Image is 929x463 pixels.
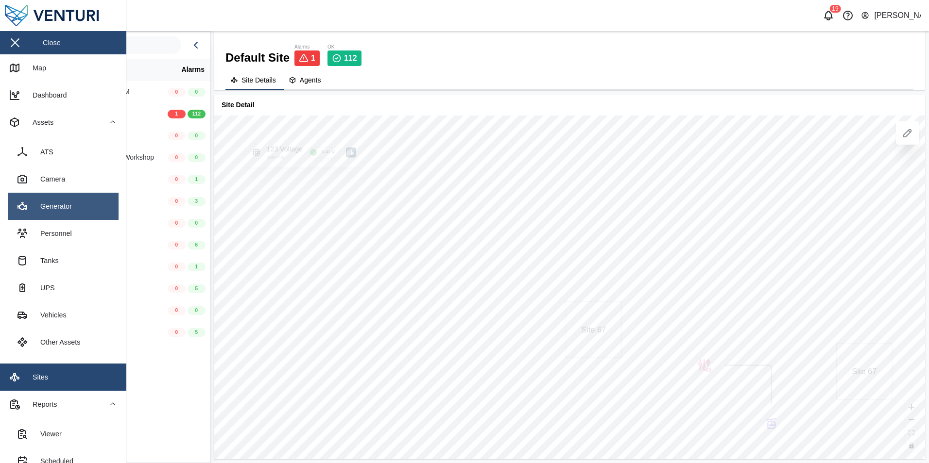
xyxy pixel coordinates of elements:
button: zoom out [905,414,918,427]
button: toggle interactivity [905,439,918,452]
div: OK [327,43,361,51]
a: 1 [294,50,320,66]
a: Other Assets [8,329,119,356]
span: 1 [175,110,178,118]
span: 0 [175,241,178,249]
span: 1 [311,54,315,63]
div: Site Detail [214,95,925,116]
div: Map [25,63,46,73]
span: Agents [300,77,321,83]
span: 1 [195,263,198,271]
div: UPS [33,282,55,293]
div: Vehicles [33,310,67,320]
span: 6 [195,241,198,249]
span: 3 [195,198,198,205]
span: 0 [175,219,178,227]
div: Sites [25,372,48,382]
div: Alarms [294,43,320,51]
div: 19 [829,5,841,13]
span: 0 [175,198,178,205]
span: 0 [195,132,198,140]
div: Viewer [33,429,62,439]
a: Personnel [8,220,119,247]
div: Generator [33,201,72,212]
img: Main Logo [5,5,131,26]
div: Other Assets [33,337,80,347]
button: zoom in [905,401,918,414]
span: 0 [195,154,198,162]
span: 5 [195,329,198,336]
div: Personnel [33,228,72,239]
div: Reports [25,399,57,410]
div: Camera [33,174,65,184]
span: 0 [195,219,198,227]
div: Close [43,37,61,48]
span: 1 [195,176,198,183]
div: Dashboard [25,90,67,100]
div: Alarms [182,65,205,75]
a: Vehicles [8,301,119,329]
div: [PERSON_NAME] [874,10,921,22]
span: 0 [175,329,178,336]
a: UPS [8,274,119,301]
div: ATS [33,147,53,157]
a: Camera [8,165,119,193]
a: Viewer [8,420,119,447]
span: Site Details [241,77,276,83]
div: React Flow controls [905,401,918,452]
button: fit view [905,427,918,439]
span: 0 [175,285,178,293]
span: 0 [175,176,178,183]
a: Tanks [8,247,119,274]
span: 112 [344,54,357,63]
span: 5 [195,285,198,293]
span: 0 [195,307,198,314]
a: Generator [8,193,119,220]
div: Tanks [33,255,59,266]
span: 0 [175,88,178,96]
span: 0 [175,154,178,162]
span: 0 [195,88,198,96]
div: Default Site [225,43,290,66]
span: 112 [192,110,201,118]
button: [PERSON_NAME] [860,9,921,22]
a: ATS [8,138,119,165]
span: 0 [175,307,178,314]
span: 0 [175,263,178,271]
span: 0 [175,132,178,140]
div: Assets [25,117,53,128]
